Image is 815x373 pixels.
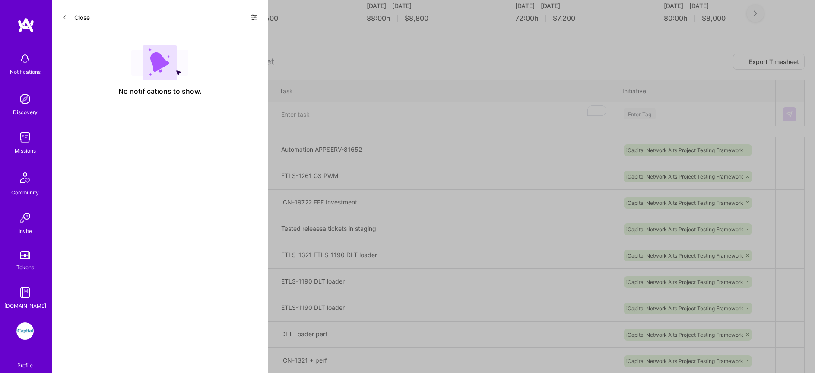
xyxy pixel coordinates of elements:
div: [DOMAIN_NAME] [4,301,46,310]
a: Profile [14,352,36,369]
img: guide book [16,284,34,301]
button: Close [62,10,90,24]
img: empty [131,45,188,80]
img: logo [17,17,35,33]
div: Community [11,188,39,197]
div: Profile [17,361,33,369]
img: discovery [16,90,34,108]
a: iCapital: Building an Alternative Investment Marketplace [14,322,36,340]
img: Community [15,167,35,188]
div: Discovery [13,108,38,117]
div: Notifications [10,67,41,77]
img: teamwork [16,129,34,146]
img: tokens [20,251,30,259]
img: Invite [16,209,34,226]
img: iCapital: Building an Alternative Investment Marketplace [16,322,34,340]
div: Missions [15,146,36,155]
span: No notifications to show. [118,87,202,96]
img: bell [16,50,34,67]
div: Invite [19,226,32,236]
div: Tokens [16,263,34,272]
